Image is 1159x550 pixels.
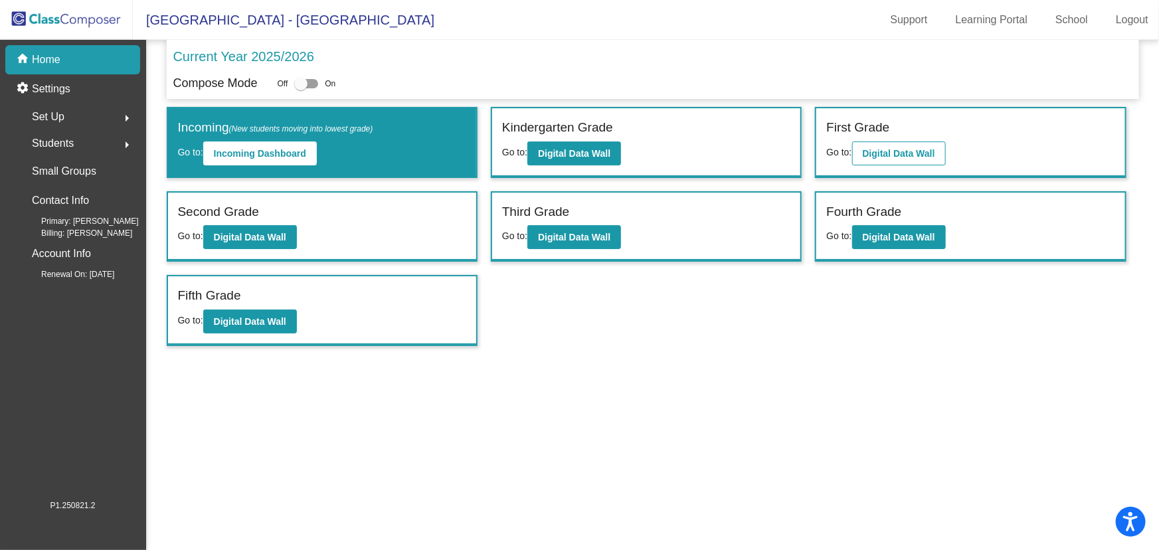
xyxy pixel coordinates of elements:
p: Settings [32,81,70,97]
mat-icon: settings [16,81,32,97]
p: Compose Mode [173,74,258,92]
label: Second Grade [178,203,260,222]
b: Digital Data Wall [863,232,935,242]
b: Digital Data Wall [538,148,610,159]
label: Third Grade [502,203,569,222]
span: [GEOGRAPHIC_DATA] - [GEOGRAPHIC_DATA] [133,9,434,31]
b: Digital Data Wall [214,232,286,242]
label: Incoming [178,118,373,137]
a: School [1045,9,1099,31]
b: Digital Data Wall [214,316,286,327]
span: Go to: [502,147,527,157]
button: Digital Data Wall [527,225,621,249]
label: Fifth Grade [178,286,241,306]
span: On [325,78,335,90]
b: Incoming Dashboard [214,148,306,159]
span: Off [278,78,288,90]
label: Fourth Grade [826,203,901,222]
span: Go to: [826,230,851,241]
button: Incoming Dashboard [203,141,317,165]
span: Students [32,134,74,153]
mat-icon: arrow_right [119,137,135,153]
p: Small Groups [32,162,96,181]
label: First Grade [826,118,889,137]
a: Learning Portal [945,9,1039,31]
span: Go to: [502,230,527,241]
b: Digital Data Wall [863,148,935,159]
p: Home [32,52,60,68]
p: Contact Info [32,191,89,210]
span: Set Up [32,108,64,126]
button: Digital Data Wall [527,141,621,165]
span: Go to: [178,230,203,241]
span: (New students moving into lowest grade) [229,124,373,134]
label: Kindergarten Grade [502,118,613,137]
p: Current Year 2025/2026 [173,46,314,66]
button: Digital Data Wall [203,225,297,249]
span: Go to: [178,147,203,157]
a: Logout [1105,9,1159,31]
button: Digital Data Wall [852,225,946,249]
span: Go to: [826,147,851,157]
b: Digital Data Wall [538,232,610,242]
span: Renewal On: [DATE] [20,268,114,280]
span: Billing: [PERSON_NAME] [20,227,132,239]
p: Account Info [32,244,91,263]
span: Go to: [178,315,203,325]
a: Support [880,9,938,31]
button: Digital Data Wall [852,141,946,165]
mat-icon: home [16,52,32,68]
span: Primary: [PERSON_NAME] [20,215,139,227]
mat-icon: arrow_right [119,110,135,126]
button: Digital Data Wall [203,310,297,333]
